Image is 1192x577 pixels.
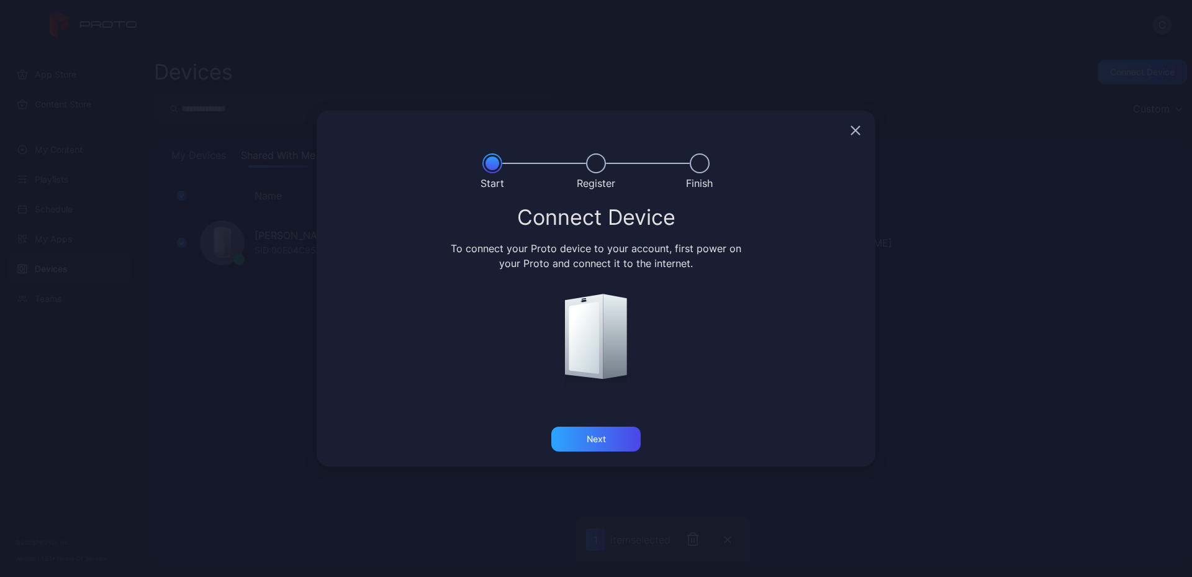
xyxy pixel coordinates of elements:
div: Connect Device [332,206,860,229]
div: Register [577,176,615,191]
div: Next [587,434,606,444]
div: Start [481,176,504,191]
div: Finish [686,176,713,191]
div: To connect your Proto device to your account, first power on your Proto and connect it to the int... [449,241,744,271]
button: Next [551,427,641,452]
